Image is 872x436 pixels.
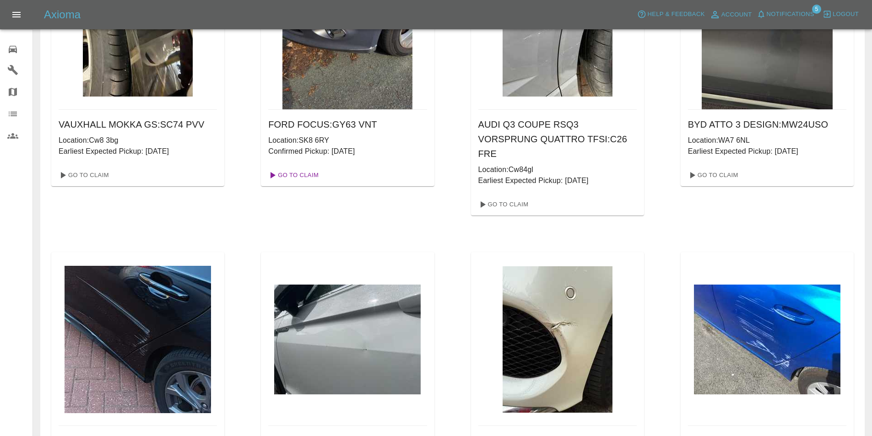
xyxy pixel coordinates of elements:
button: Open drawer [5,4,27,26]
a: Account [707,7,754,22]
p: Location: WA7 6NL [688,135,846,146]
button: Logout [820,7,861,22]
h6: AUDI Q3 COUPE RSQ3 VORSPRUNG QUATTRO TFSI : C26 FRE [478,117,637,161]
span: Notifications [767,9,814,20]
span: Account [721,10,752,20]
h5: Axioma [44,7,81,22]
a: Go To Claim [265,168,321,183]
a: Go To Claim [475,197,531,212]
h6: FORD FOCUS : GY63 VNT [268,117,427,132]
button: Help & Feedback [635,7,707,22]
span: 5 [812,5,821,14]
p: Confirmed Pickup: [DATE] [268,146,427,157]
p: Earliest Expected Pickup: [DATE] [478,175,637,186]
p: Location: Cw84gl [478,164,637,175]
button: Notifications [754,7,817,22]
h6: VAUXHALL MOKKA GS : SC74 PVV [59,117,217,132]
a: Go To Claim [55,168,111,183]
a: Go To Claim [684,168,741,183]
p: Location: Cw8 3bg [59,135,217,146]
span: Help & Feedback [647,9,704,20]
p: Earliest Expected Pickup: [DATE] [688,146,846,157]
span: Logout [833,9,859,20]
h6: BYD ATTO 3 DESIGN : MW24USO [688,117,846,132]
p: Location: SK8 6RY [268,135,427,146]
p: Earliest Expected Pickup: [DATE] [59,146,217,157]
